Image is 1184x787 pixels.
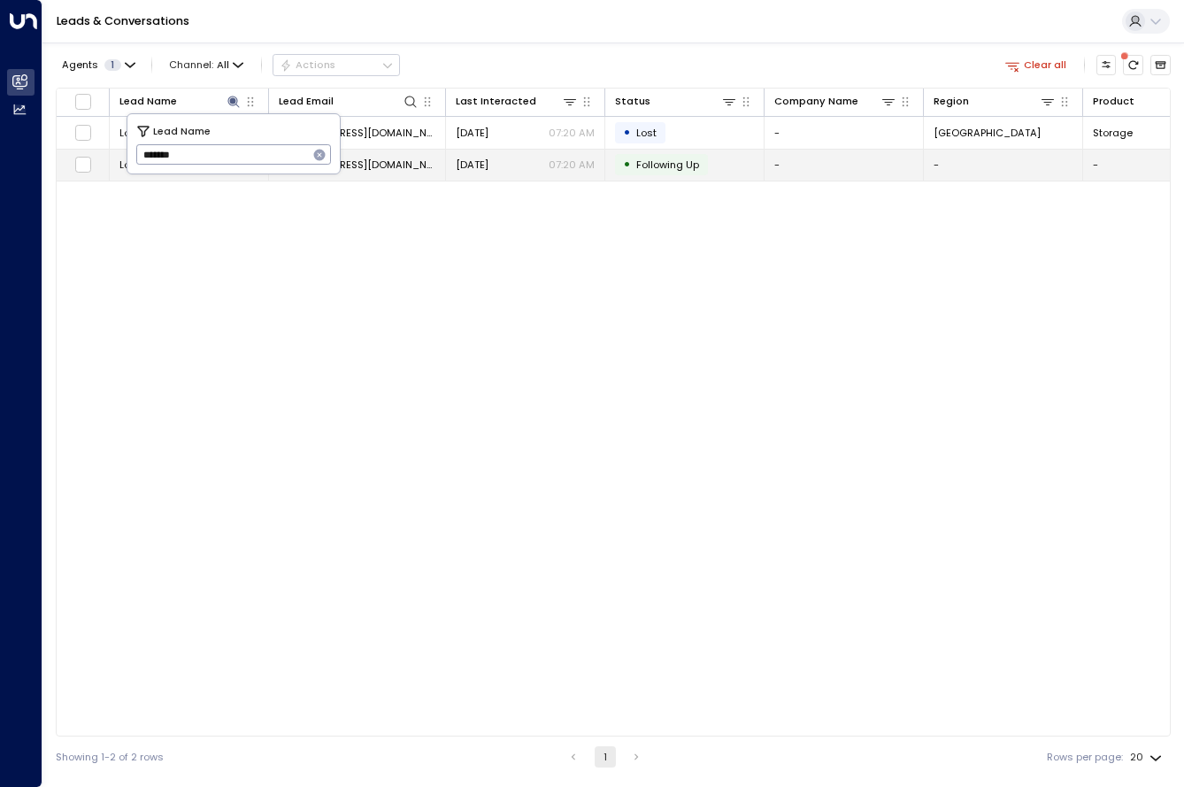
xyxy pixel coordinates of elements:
div: Actions [280,58,335,71]
div: Showing 1-2 of 2 rows [56,750,164,765]
button: Agents1 [56,55,140,74]
span: 1 [104,59,121,71]
div: 20 [1130,746,1165,768]
div: Lead Email [279,93,419,110]
span: Aug 04, 2025 [456,158,488,172]
div: Status [615,93,650,110]
span: Agents [62,60,98,70]
button: Channel:All [164,55,250,74]
span: Following Up [636,158,699,172]
span: Toggle select row [74,124,92,142]
span: Lochana Amarasuriya [119,158,223,172]
span: All [217,59,229,71]
span: Toggle select all [74,93,92,111]
p: 07:20 AM [549,158,595,172]
span: Channel: [164,55,250,74]
td: - [765,150,924,181]
div: • [623,120,631,144]
span: Toggle select row [74,156,92,174]
span: lochana@pmdtea.com [279,158,435,172]
span: lochana@pmdtea.com [279,126,435,140]
div: Company Name [774,93,896,110]
div: Product [1093,93,1134,110]
td: - [924,150,1083,181]
div: Status [615,93,737,110]
button: page 1 [595,746,616,768]
div: Region [934,93,1056,110]
a: Leads & Conversations [57,13,189,28]
div: Lead Email [279,93,334,110]
div: • [623,152,631,176]
div: Company Name [774,93,858,110]
span: Aug 07, 2025 [456,126,488,140]
button: Clear all [999,55,1073,74]
label: Rows per page: [1047,750,1123,765]
button: Actions [273,54,400,75]
span: Berkshire [934,126,1041,140]
div: Region [934,93,969,110]
span: Lead Name [153,123,211,139]
span: Storage [1093,126,1133,140]
div: Last Interacted [456,93,536,110]
button: Archived Leads [1150,55,1171,75]
span: There are new threads available. Refresh the grid to view the latest updates. [1123,55,1143,75]
div: Lead Name [119,93,177,110]
span: Lost [636,126,657,140]
nav: pagination navigation [562,746,648,768]
p: 07:20 AM [549,126,595,140]
td: - [765,117,924,148]
button: Customize [1096,55,1117,75]
span: Lochana Amarasuriya [119,126,222,140]
div: Button group with a nested menu [273,54,400,75]
div: Lead Name [119,93,242,110]
div: Last Interacted [456,93,578,110]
